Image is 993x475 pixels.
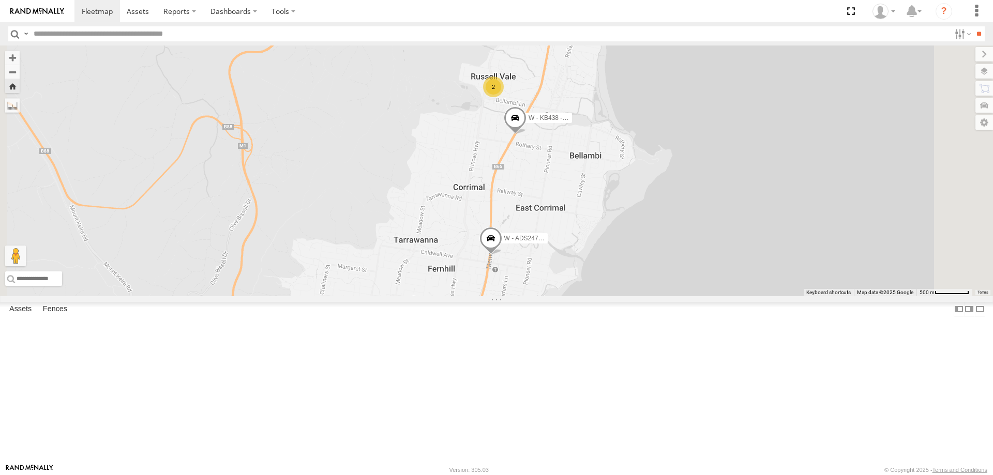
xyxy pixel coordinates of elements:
img: rand-logo.svg [10,8,64,15]
label: Dock Summary Table to the Right [964,302,974,317]
label: Assets [4,302,37,316]
a: Terms and Conditions [932,467,987,473]
span: W - ADS247 - [PERSON_NAME] [504,235,595,242]
div: Tye Clark [869,4,899,19]
button: Zoom in [5,51,20,65]
label: Fences [38,302,72,316]
label: Hide Summary Table [975,302,985,317]
i: ? [936,3,952,20]
label: Measure [5,98,20,113]
a: Visit our Website [6,465,53,475]
div: 2 [483,76,504,97]
label: Search Query [22,26,30,41]
span: W - KB438 - [PERSON_NAME] [529,114,615,121]
span: Map data ©2025 Google [857,289,913,295]
div: Version: 305.03 [449,467,489,473]
button: Drag Pegman onto the map to open Street View [5,246,26,266]
button: Map Scale: 500 m per 63 pixels [916,289,972,296]
button: Keyboard shortcuts [806,289,851,296]
label: Search Filter Options [951,26,973,41]
div: © Copyright 2025 - [884,467,987,473]
label: Dock Summary Table to the Left [954,302,964,317]
label: Map Settings [975,115,993,130]
button: Zoom Home [5,79,20,93]
span: 500 m [920,289,935,295]
button: Zoom out [5,65,20,79]
a: Terms [977,290,988,295]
